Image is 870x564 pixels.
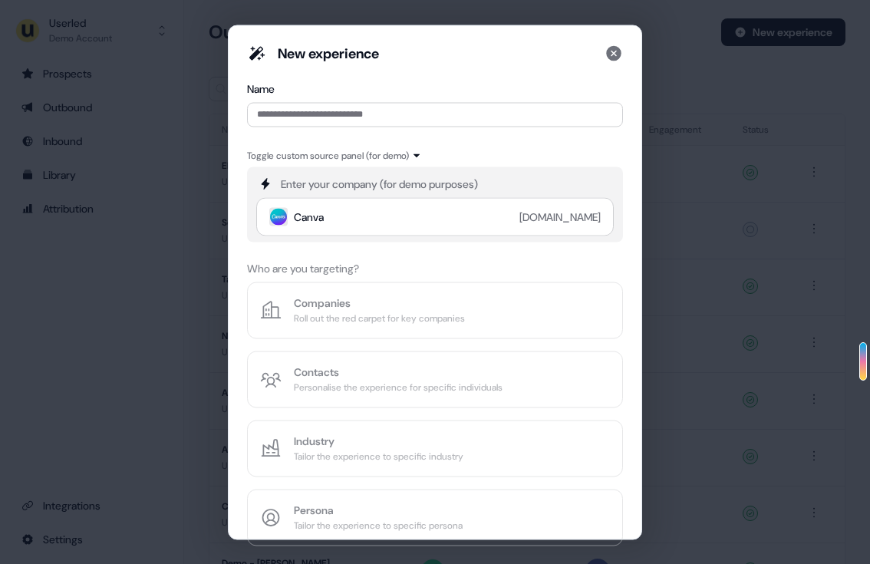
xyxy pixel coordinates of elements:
div: [DOMAIN_NAME] [519,209,601,224]
div: Name [247,81,623,96]
div: Canva [294,209,324,224]
div: Toggle custom source panel (for demo) [247,147,409,163]
button: Toggle custom source panel (for demo) [247,147,421,163]
div: Enter your company (for demo purposes) [281,176,478,191]
div: New experience [278,44,379,62]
